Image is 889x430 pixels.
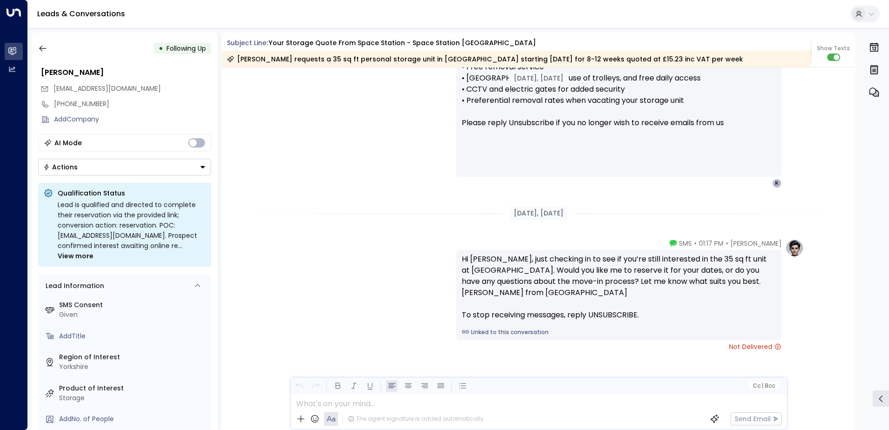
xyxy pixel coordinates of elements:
div: [PERSON_NAME] requests a 35 sq ft personal storage unit in [GEOGRAPHIC_DATA] starting [DATE] for ... [227,54,743,64]
span: SMS [679,239,692,248]
a: Leads & Conversations [37,8,125,19]
label: Region of Interest [59,352,207,362]
div: Your storage quote from Space Station - Space Station [GEOGRAPHIC_DATA] [269,38,536,48]
div: [DATE], [DATE] [509,72,568,84]
span: • [726,239,728,248]
div: Lead Information [42,281,104,291]
span: Cc Bcc [752,383,775,389]
div: • [159,40,163,57]
span: [PERSON_NAME] [730,239,782,248]
p: Qualification Status [58,188,206,198]
button: Undo [293,380,305,392]
img: profile-logo.png [785,239,804,257]
div: AddTitle [59,331,207,341]
span: info@barbq.co.uk [53,84,161,94]
div: AI Mode [54,138,82,148]
div: Actions [43,163,78,171]
div: [DATE], [DATE] [510,207,567,220]
span: Subject Line: [227,38,268,47]
div: [PERSON_NAME] [41,67,211,78]
button: Actions [38,159,211,175]
div: The agent signature is added automatically [348,415,484,423]
div: R [772,179,782,188]
div: Given [59,310,207,320]
div: Storage [59,393,207,403]
label: SMS Consent [59,300,207,310]
div: Lead is qualified and directed to complete their reservation via the provided link; conversion ac... [58,200,206,261]
span: Not Delivered [729,342,782,351]
a: Linked to this conversation [462,328,776,336]
div: [PHONE_NUMBER] [54,99,211,109]
button: Redo [310,380,321,392]
span: [EMAIL_ADDRESS][DOMAIN_NAME] [53,84,161,93]
div: Yorkshire [59,362,207,372]
label: Product of Interest [59,383,207,393]
button: Cc|Bcc [749,382,778,390]
span: | [762,383,763,389]
span: • [694,239,697,248]
span: 01:17 PM [699,239,723,248]
div: Button group with a nested menu [38,159,211,175]
span: Following Up [166,44,206,53]
div: AddNo. of People [59,414,207,424]
span: View more [58,251,93,261]
span: Show Texts [817,44,850,53]
div: Hi [PERSON_NAME], just checking in to see if you’re still interested in the 35 sq ft unit at [GEO... [462,254,776,321]
div: AddCompany [54,114,211,124]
